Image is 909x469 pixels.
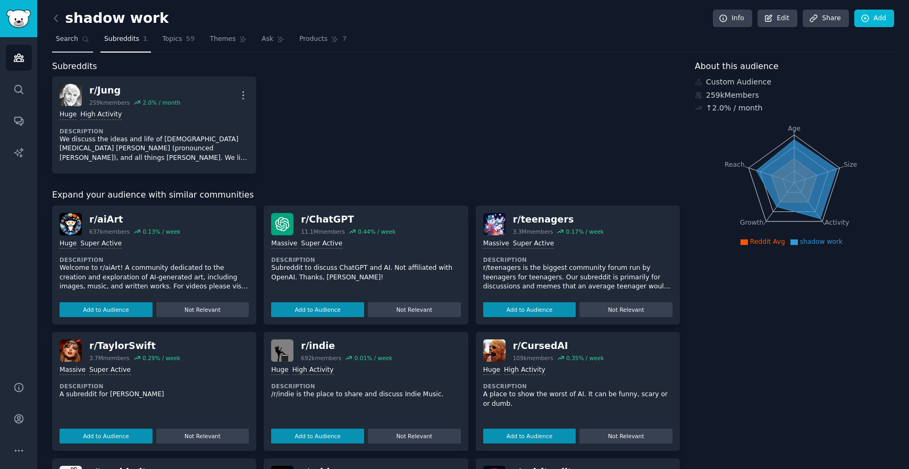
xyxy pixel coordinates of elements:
[89,354,130,362] div: 3.7M members
[271,213,293,235] img: ChatGPT
[750,238,785,245] span: Reddit Avg
[695,90,894,101] div: 259k Members
[60,339,82,362] img: TaylorSwift
[299,35,327,44] span: Products
[52,76,256,174] a: Jungr/Jung259kmembers2.0% / monthHugeHigh ActivityDescriptionWe discuss the ideas and life of [DE...
[713,10,752,28] a: Info
[483,213,506,235] img: teenagers
[483,382,672,390] dt: Description
[355,354,392,362] div: 0.01 % / week
[483,339,506,362] img: CursedAI
[706,103,762,114] div: ↑ 2.0 % / month
[513,339,604,353] div: r/ CursedAI
[271,263,460,282] p: Subreddit to discuss ChatGPT and AI. Not affiliated with OpenAI. Thanks, [PERSON_NAME]!
[271,382,460,390] dt: Description
[854,10,894,28] a: Add
[60,239,77,249] div: Huge
[142,354,180,362] div: 0.29 % / week
[271,256,460,263] dt: Description
[513,228,553,235] div: 3.3M members
[60,110,77,120] div: Huge
[271,390,460,399] p: /r/indie is the place to share and discuss Indie Music.
[89,365,131,376] div: Super Active
[158,31,198,53] a: Topics59
[513,354,553,362] div: 109k members
[788,125,801,132] tspan: Age
[143,35,148,44] span: 1
[725,160,745,168] tspan: Reach
[60,263,249,292] p: Welcome to r/aiArt! A community dedicated to the creation and exploration of AI-generated art, in...
[483,239,509,249] div: Massive
[60,127,249,135] dt: Description
[695,76,894,88] div: Custom Audience
[483,256,672,263] dt: Description
[844,160,857,168] tspan: Size
[156,429,249,444] button: Not Relevant
[368,302,461,317] button: Not Relevant
[292,365,334,376] div: High Activity
[262,35,273,44] span: Ask
[80,239,122,249] div: Super Active
[210,35,236,44] span: Themes
[740,219,763,226] tspan: Growth
[825,219,849,226] tspan: Activity
[513,239,554,249] div: Super Active
[483,429,576,444] button: Add to Audience
[803,10,848,28] a: Share
[60,390,249,399] p: A subreddit for [PERSON_NAME]
[162,35,182,44] span: Topics
[368,429,461,444] button: Not Relevant
[60,135,249,163] p: We discuss the ideas and life of [DEMOGRAPHIC_DATA] [MEDICAL_DATA] [PERSON_NAME] (pronounced [PER...
[566,228,604,235] div: 0.17 % / week
[186,35,195,44] span: 59
[52,31,93,53] a: Search
[483,365,500,376] div: Huge
[89,213,181,226] div: r/ aiArt
[52,60,97,73] span: Subreddits
[6,10,31,28] img: GummySearch logo
[206,31,251,53] a: Themes
[104,35,139,44] span: Subreddits
[483,390,672,408] p: A place to show the worst of AI. It can be funny, scary or or dumb.
[579,429,672,444] button: Not Relevant
[757,10,797,28] a: Edit
[52,189,254,202] span: Expand your audience with similar communities
[301,339,392,353] div: r/ indie
[60,302,153,317] button: Add to Audience
[301,228,344,235] div: 11.1M members
[566,354,604,362] div: 0.35 % / week
[142,228,180,235] div: 0.13 % / week
[271,429,364,444] button: Add to Audience
[695,60,778,73] span: About this audience
[56,35,78,44] span: Search
[301,239,342,249] div: Super Active
[513,213,604,226] div: r/ teenagers
[800,238,843,245] span: shadow work
[142,99,180,106] div: 2.0 % / month
[342,35,347,44] span: 7
[258,31,288,53] a: Ask
[271,239,297,249] div: Massive
[60,213,82,235] img: aiArt
[483,263,672,292] p: r/teenagers is the biggest community forum run by teenagers for teenagers. Our subreddit is prima...
[52,10,169,27] h2: shadow work
[60,256,249,263] dt: Description
[483,302,576,317] button: Add to Audience
[301,354,341,362] div: 692k members
[89,228,130,235] div: 637k members
[89,99,130,106] div: 259k members
[358,228,395,235] div: 0.44 % / week
[271,302,364,317] button: Add to Audience
[296,31,350,53] a: Products7
[579,302,672,317] button: Not Relevant
[271,339,293,362] img: indie
[60,365,86,376] div: Massive
[60,382,249,390] dt: Description
[156,302,249,317] button: Not Relevant
[60,429,153,444] button: Add to Audience
[89,84,180,97] div: r/ Jung
[271,365,288,376] div: Huge
[100,31,151,53] a: Subreddits1
[60,84,82,106] img: Jung
[89,339,180,353] div: r/ TaylorSwift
